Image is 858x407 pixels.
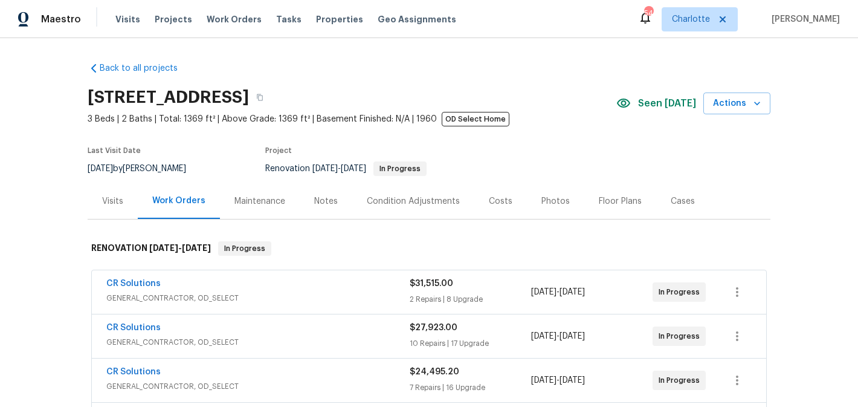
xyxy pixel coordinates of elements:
div: Photos [541,195,570,207]
span: In Progress [375,165,425,172]
span: $27,923.00 [410,324,457,332]
a: CR Solutions [106,279,161,288]
span: In Progress [219,243,270,255]
a: CR Solutions [106,324,161,332]
span: [DATE] [560,376,585,385]
div: 54 [644,7,653,19]
div: Work Orders [152,195,205,207]
div: Condition Adjustments [367,195,460,207]
span: [DATE] [531,376,556,385]
span: [PERSON_NAME] [767,13,840,25]
div: Visits [102,195,123,207]
div: Notes [314,195,338,207]
div: 10 Repairs | 17 Upgrade [410,337,531,350]
div: Floor Plans [599,195,642,207]
span: In Progress [659,286,705,298]
div: 2 Repairs | 8 Upgrade [410,293,531,305]
a: Back to all projects [88,62,204,74]
span: - [312,164,366,173]
span: In Progress [659,330,705,342]
span: - [531,374,585,386]
span: - [531,286,585,298]
span: [DATE] [341,164,366,173]
div: 7 Repairs | 16 Upgrade [410,382,531,394]
div: RENOVATION [DATE]-[DATE]In Progress [88,229,770,268]
h6: RENOVATION [91,241,211,256]
span: Work Orders [207,13,262,25]
span: $24,495.20 [410,368,459,376]
span: GENERAL_CONTRACTOR, OD_SELECT [106,380,410,392]
span: [DATE] [312,164,338,173]
span: Maestro [41,13,81,25]
span: [DATE] [88,164,113,173]
span: [DATE] [182,244,211,252]
span: - [149,244,211,252]
div: Costs [489,195,512,207]
span: [DATE] [560,288,585,296]
span: 3 Beds | 2 Baths | Total: 1369 ft² | Above Grade: 1369 ft² | Basement Finished: N/A | 1960 [88,113,616,125]
span: Projects [155,13,192,25]
button: Copy Address [249,86,271,108]
span: GENERAL_CONTRACTOR, OD_SELECT [106,292,410,304]
span: Project [265,147,292,154]
span: [DATE] [560,332,585,340]
span: Renovation [265,164,427,173]
span: Geo Assignments [378,13,456,25]
span: OD Select Home [442,112,509,126]
span: GENERAL_CONTRACTOR, OD_SELECT [106,336,410,348]
span: Last Visit Date [88,147,141,154]
span: Charlotte [672,13,710,25]
span: Properties [316,13,363,25]
span: Tasks [276,15,302,24]
span: [DATE] [149,244,178,252]
h2: [STREET_ADDRESS] [88,91,249,103]
span: [DATE] [531,288,556,296]
span: - [531,330,585,342]
span: In Progress [659,374,705,386]
span: Visits [115,13,140,25]
span: $31,515.00 [410,279,453,288]
button: Actions [703,93,770,115]
span: Actions [713,96,761,111]
div: Maintenance [234,195,285,207]
a: CR Solutions [106,368,161,376]
span: [DATE] [531,332,556,340]
div: by [PERSON_NAME] [88,161,201,176]
div: Cases [671,195,695,207]
span: Seen [DATE] [638,97,696,109]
